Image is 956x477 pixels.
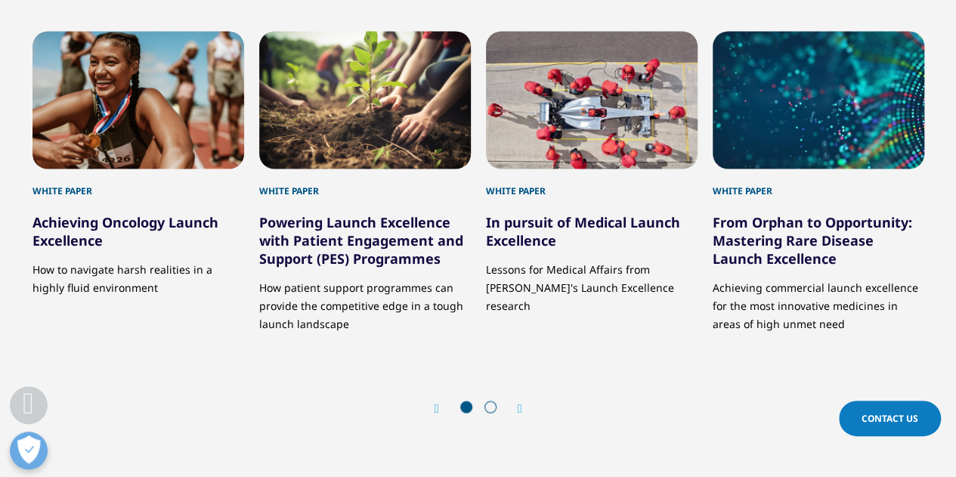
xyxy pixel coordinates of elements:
a: In pursuit of Medical Launch Excellence [486,212,680,249]
div: 3 / 5 [486,31,698,333]
div: 4 / 5 [713,31,924,333]
a: Powering Launch Excellence with Patient Engagement and Support (PES) Programmes [259,212,463,267]
a: Achieving Oncology Launch Excellence [32,212,218,249]
span: Contact Us [862,412,918,425]
p: Lessons for Medical Affairs from [PERSON_NAME]'s Launch Excellence research [486,249,698,314]
div: White Paper [713,169,924,197]
a: Contact Us [839,401,941,436]
div: 2 / 5 [259,31,471,333]
div: Next slide [503,401,522,415]
div: White Paper [259,169,471,197]
div: Previous slide [435,401,454,415]
button: Open Preferences [10,432,48,469]
p: Achieving commercial launch excellence for the most innovative medicines in areas of high unmet need [713,267,924,333]
div: 1 / 5 [32,31,244,333]
div: White Paper [32,169,244,197]
div: White Paper [486,169,698,197]
a: From Orphan to Opportunity: Mastering Rare Disease Launch Excellence [713,212,912,267]
p: How to navigate harsh realities in a highly fluid environment [32,249,244,296]
p: How patient support programmes can provide the competitive edge in a tough launch landscape [259,267,471,333]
